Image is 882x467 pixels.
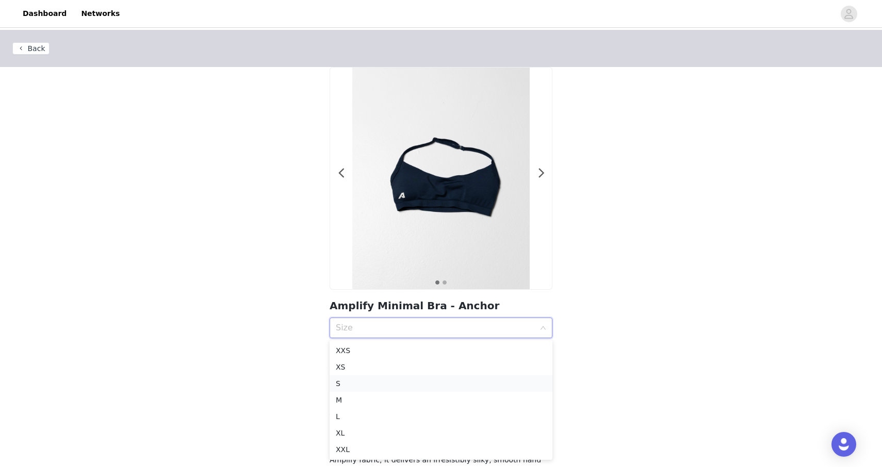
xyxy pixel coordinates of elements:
div: M [336,394,546,406]
div: XXL [336,444,546,455]
div: Open Intercom Messenger [831,432,856,457]
div: avatar [844,6,854,22]
a: Dashboard [17,2,73,25]
h2: Amplify Minimal Bra - Anchor [330,298,552,313]
div: Size [336,323,535,333]
button: 2 [442,280,447,285]
button: 1 [435,280,440,285]
div: S [336,378,546,389]
i: icon: down [540,325,546,332]
a: Networks [75,2,126,25]
button: Back [12,42,50,55]
div: L [336,411,546,422]
div: XXS [336,345,546,356]
div: XS [336,361,546,373]
div: XL [336,427,546,439]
